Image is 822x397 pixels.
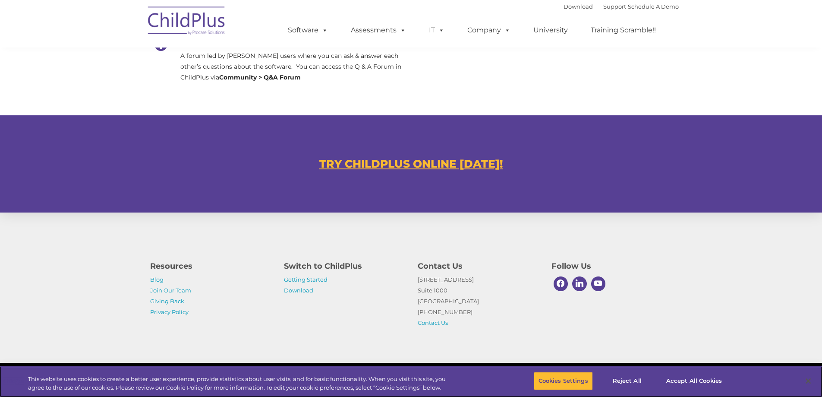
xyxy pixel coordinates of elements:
[525,22,576,39] a: University
[551,260,672,272] h4: Follow Us
[534,372,593,390] button: Cookies Settings
[284,260,405,272] h4: Switch to ChildPlus
[589,274,608,293] a: Youtube
[570,274,589,293] a: Linkedin
[459,22,519,39] a: Company
[661,372,727,390] button: Accept All Cookies
[150,298,184,305] a: Giving Back
[342,22,415,39] a: Assessments
[418,319,448,326] a: Contact Us
[420,22,453,39] a: IT
[319,157,503,170] a: TRY CHILDPLUS ONLINE [DATE]!
[582,22,665,39] a: Training Scramble!!
[418,260,539,272] h4: Contact Us
[284,276,328,283] a: Getting Started
[564,3,679,10] font: |
[418,274,539,328] p: [STREET_ADDRESS] Suite 1000 [GEOGRAPHIC_DATA] [PHONE_NUMBER]
[279,22,337,39] a: Software
[284,287,313,294] a: Download
[28,375,452,392] div: This website uses cookies to create a better user experience, provide statistics about user visit...
[150,276,164,283] a: Blog
[150,287,191,294] a: Join Our Team
[144,0,230,44] img: ChildPlus by Procare Solutions
[150,308,189,315] a: Privacy Policy
[628,3,679,10] a: Schedule A Demo
[551,274,570,293] a: Facebook
[564,3,593,10] a: Download
[219,73,301,81] strong: Community > Q&A Forum
[600,372,654,390] button: Reject All
[603,3,626,10] a: Support
[150,260,271,272] h4: Resources
[180,51,405,83] p: A forum led by [PERSON_NAME] users where you can ask & answer each other’s questions about the so...
[799,372,818,391] button: Close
